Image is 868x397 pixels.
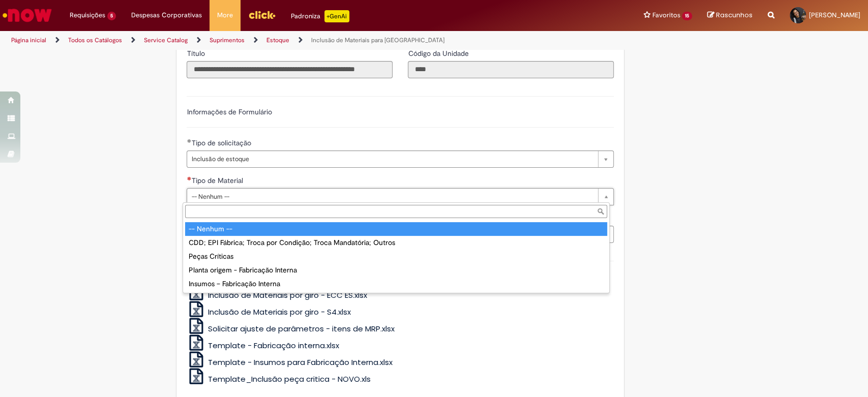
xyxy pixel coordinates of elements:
ul: Tipo de Material [183,220,609,293]
div: Planta origem - Fabricação Interna [185,263,607,277]
div: Peças Críticas [185,250,607,263]
div: CDD; EPI Fábrica; Troca por Condição; Troca Mandatória; Outros [185,236,607,250]
div: Insumos – Fabricação Interna [185,277,607,291]
div: -- Nenhum -- [185,222,607,236]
